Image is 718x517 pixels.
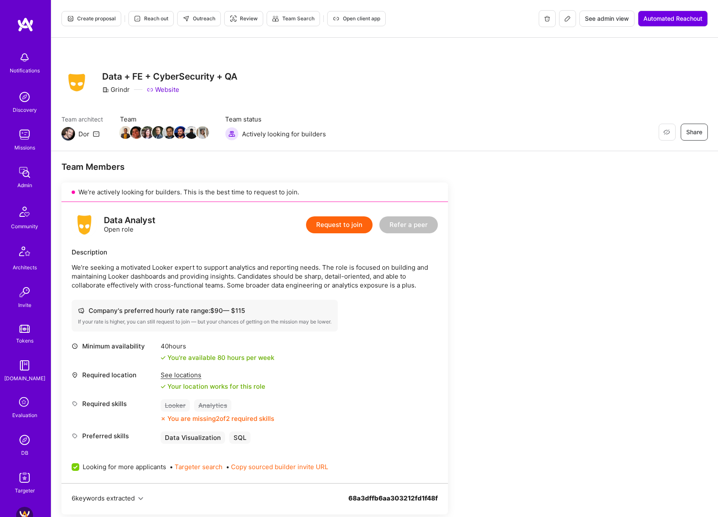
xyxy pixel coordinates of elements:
[579,11,635,27] button: See admin view
[120,115,208,124] span: Team
[14,143,35,152] div: Missions
[152,126,165,139] img: Team Member Avatar
[16,88,33,105] img: discovery
[72,370,156,379] div: Required location
[11,222,38,231] div: Community
[242,130,326,138] span: Actively looking for builders
[61,182,448,202] div: We’re actively looking for builders. This is the best time to request to join.
[61,71,92,94] img: Company Logo
[161,431,225,444] div: Data Visualization
[161,382,265,391] div: Your location works for this role
[17,181,32,190] div: Admin
[147,85,179,94] a: Website
[72,343,78,349] i: icon Clock
[72,342,156,351] div: Minimum availability
[102,86,109,93] i: icon CompanyGray
[72,433,78,439] i: icon Tag
[14,202,35,222] img: Community
[72,494,143,503] button: 6keywords extracted
[379,216,438,233] button: Refer a peer
[134,15,168,22] span: Reach out
[272,15,314,22] span: Team Search
[72,212,97,238] img: logo
[183,15,215,22] span: Outreach
[72,401,78,407] i: icon Tag
[119,126,132,139] img: Team Member Avatar
[185,126,198,139] img: Team Member Avatar
[585,14,629,23] span: See admin view
[170,462,223,471] span: •
[16,49,33,66] img: bell
[131,125,142,140] a: Team Member Avatar
[142,125,153,140] a: Team Member Avatar
[161,416,166,421] i: icon CloseOrange
[61,127,75,141] img: Team Architect
[138,496,143,501] i: icon Chevron
[61,161,448,172] div: Team Members
[72,248,438,257] div: Description
[163,126,176,139] img: Team Member Avatar
[16,336,33,345] div: Tokens
[78,307,84,314] i: icon Cash
[230,15,237,22] i: icon Targeter
[120,125,131,140] a: Team Member Avatar
[83,462,166,471] span: Looking for more applicants
[93,130,100,137] i: icon Mail
[161,370,265,379] div: See locations
[104,216,156,234] div: Open role
[161,342,274,351] div: 40 hours
[78,318,331,325] div: If your rate is higher, you can still request to join — but your chances of getting on the missio...
[72,399,156,408] div: Required skills
[327,11,386,26] button: Open client app
[681,124,708,141] button: Share
[174,126,187,139] img: Team Member Avatar
[72,263,438,290] p: We’re seeking a motivated Looker expert to support analytics and reporting needs. The role is foc...
[17,17,34,32] img: logo
[104,216,156,225] div: Data Analyst
[348,494,438,513] div: 68a3dffb6aa303212fd1f48f
[130,126,143,139] img: Team Member Avatar
[19,325,30,333] img: tokens
[197,125,208,140] a: Team Member Avatar
[225,127,239,141] img: Actively looking for builders
[141,126,154,139] img: Team Member Avatar
[72,431,156,440] div: Preferred skills
[14,243,35,263] img: Architects
[638,11,708,27] button: Automated Reachout
[21,448,28,457] div: DB
[61,11,121,26] button: Create proposal
[196,126,209,139] img: Team Member Avatar
[267,11,320,26] button: Team Search
[78,130,89,138] div: Dor
[224,11,263,26] button: Review
[13,263,37,272] div: Architects
[16,431,33,448] img: Admin Search
[61,115,103,124] span: Team architect
[161,399,190,412] div: Looker
[161,353,274,362] div: You're available 80 hours per week
[164,125,175,140] a: Team Member Avatar
[194,399,231,412] div: Analytics
[10,66,40,75] div: Notifications
[128,11,174,26] button: Reach out
[177,11,221,26] button: Outreach
[13,105,37,114] div: Discovery
[67,15,74,22] i: icon Proposal
[18,301,31,310] div: Invite
[226,462,328,471] span: •
[16,469,33,486] img: Skill Targeter
[102,71,237,82] h3: Data + FE + CyberSecurity + QA
[663,129,670,135] i: icon EyeClosed
[175,125,186,140] a: Team Member Avatar
[231,462,328,471] button: Copy sourced builder invite URL
[229,431,250,444] div: SQL
[16,284,33,301] img: Invite
[4,374,45,383] div: [DOMAIN_NAME]
[16,164,33,181] img: admin teamwork
[17,395,33,411] i: icon SelectionTeam
[643,14,702,23] span: Automated Reachout
[102,85,130,94] div: Grindr
[175,462,223,471] button: Targeter search
[167,414,274,423] div: You are missing 2 of 2 required skills
[12,411,37,420] div: Evaluation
